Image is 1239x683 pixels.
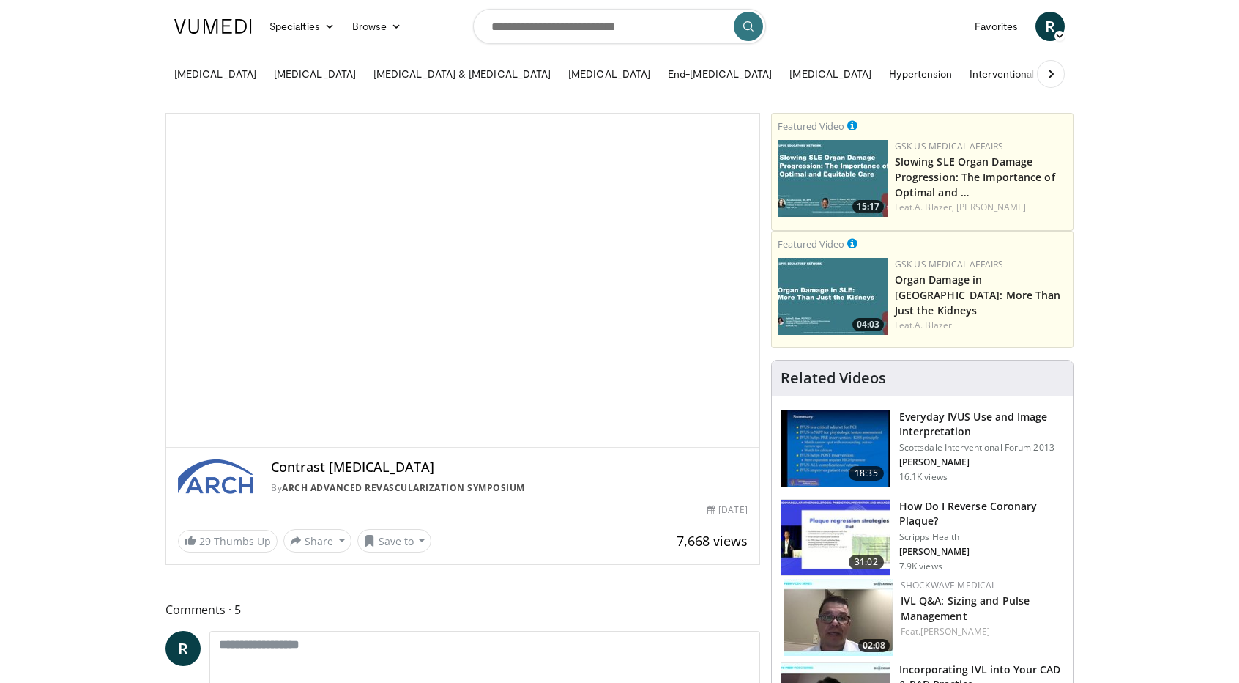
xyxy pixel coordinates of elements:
img: ARCH Advanced Revascularization Symposium [178,459,253,495]
a: [MEDICAL_DATA] [165,59,265,89]
a: Interventional Nephrology [961,59,1100,89]
div: Feat. [895,319,1067,332]
a: Hypertension [880,59,961,89]
a: Shockwave Medical [901,579,997,591]
img: e8640610-3750-4212-a6eb-2e620dd6e463.150x105_q85_crop-smart_upscale.jpg [784,579,893,656]
span: Comments 5 [165,600,760,619]
a: ARCH Advanced Revascularization Symposium [282,481,525,494]
a: [PERSON_NAME] [920,625,990,638]
p: Scripps Health [899,531,1064,543]
div: [DATE] [707,503,747,517]
span: 04:03 [852,318,884,331]
span: 18:35 [849,466,884,481]
video-js: Video Player [166,114,759,448]
span: 02:08 [858,639,890,652]
button: Share [283,529,351,553]
a: 31:02 How Do I Reverse Coronary Plaque? Scripps Health [PERSON_NAME] 7.9K views [781,499,1064,577]
button: Save to [357,529,432,553]
p: Scottsdale Interventional Forum 2013 [899,442,1064,454]
p: [PERSON_NAME] [899,546,1064,558]
div: Feat. [895,201,1067,214]
p: 7.9K views [899,561,942,572]
a: 18:35 Everyday IVUS Use and Image Interpretation Scottsdale Interventional Forum 2013 [PERSON_NAM... [781,410,1064,487]
span: 7,668 views [677,532,748,550]
a: End-[MEDICAL_DATA] [659,59,781,89]
a: A. Blazer, [915,201,954,213]
a: IVL Q&A: Sizing and Pulse Management [901,594,1030,623]
img: dTBemQywLidgNXR34xMDoxOjA4MTsiGN.150x105_q85_crop-smart_upscale.jpg [781,410,890,487]
span: 31:02 [849,555,884,569]
div: By [271,481,747,495]
a: Specialties [261,12,343,41]
h3: How Do I Reverse Coronary Plaque? [899,499,1064,528]
span: 15:17 [852,200,884,213]
h4: Contrast [MEDICAL_DATA] [271,459,747,476]
a: Slowing SLE Organ Damage Progression: The Importance of Optimal and … [895,155,1055,199]
small: Featured Video [778,119,844,133]
p: 16.1K views [899,471,948,483]
div: Feat. [901,625,1061,638]
a: Organ Damage in [GEOGRAPHIC_DATA]: More Than Just the Kidneys [895,273,1061,317]
a: R [1035,12,1065,41]
a: 04:03 [778,258,888,335]
a: 02:08 [784,579,893,656]
a: R [165,631,201,666]
a: Browse [343,12,411,41]
a: [MEDICAL_DATA] [781,59,880,89]
h4: Related Videos [781,369,886,387]
h3: Everyday IVUS Use and Image Interpretation [899,410,1064,439]
a: [MEDICAL_DATA] & [MEDICAL_DATA] [365,59,559,89]
a: [PERSON_NAME] [956,201,1026,213]
a: [MEDICAL_DATA] [265,59,365,89]
img: dff207f3-9236-4a51-a237-9c7125d9f9ab.png.150x105_q85_crop-smart_upscale.jpg [778,140,888,217]
img: 31adc9e7-5da4-4a43-a07f-d5170cdb9529.150x105_q85_crop-smart_upscale.jpg [781,500,890,576]
img: e91ec583-8f54-4b52-99b4-be941cf021de.png.150x105_q85_crop-smart_upscale.jpg [778,258,888,335]
p: [PERSON_NAME] [899,457,1064,468]
a: GSK US Medical Affairs [895,258,1004,270]
a: [MEDICAL_DATA] [559,59,659,89]
a: A. Blazer [915,319,952,331]
a: GSK US Medical Affairs [895,140,1004,152]
input: Search topics, interventions [473,9,766,44]
small: Featured Video [778,237,844,251]
span: 29 [199,534,211,548]
img: VuMedi Logo [174,19,252,34]
a: Favorites [966,12,1027,41]
a: 15:17 [778,140,888,217]
a: 29 Thumbs Up [178,530,278,553]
